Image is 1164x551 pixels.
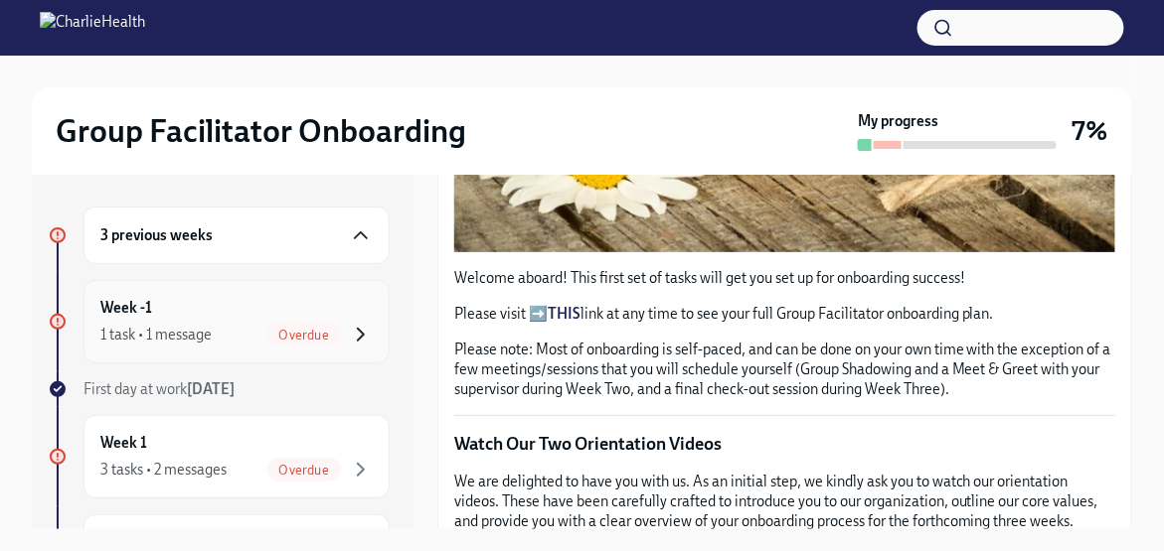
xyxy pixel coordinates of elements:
[100,325,212,344] div: 1 task • 1 message
[100,432,147,454] h6: Week 1
[454,432,1115,456] p: Watch Our Two Orientation Videos
[454,472,1115,531] p: We are delighted to have you with us. As an initial step, we kindly ask you to watch our orientat...
[267,463,341,478] span: Overdue
[100,224,213,246] h6: 3 previous weeks
[48,280,390,363] a: Week -11 task • 1 messageOverdue
[83,380,235,398] span: First day at work
[48,415,390,498] a: Week 13 tasks • 2 messagesOverdue
[454,340,1115,399] p: Please note: Most of onboarding is self-paced, and can be done on your own time with the exceptio...
[454,268,1115,288] p: Welcome aboard! This first set of tasks will get you set up for onboarding success!
[454,304,1115,324] p: Please visit ➡️ link at any time to see your full Group Facilitator onboarding plan.
[267,328,341,343] span: Overdue
[858,111,938,131] strong: My progress
[1073,113,1108,149] h3: 7%
[40,12,145,44] img: CharlieHealth
[100,297,152,319] h6: Week -1
[548,305,581,323] a: THIS
[100,460,227,480] div: 3 tasks • 2 messages
[48,379,390,399] a: First day at work[DATE]
[83,207,390,264] div: 3 previous weeks
[187,380,235,398] strong: [DATE]
[56,111,466,151] h2: Group Facilitator Onboarding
